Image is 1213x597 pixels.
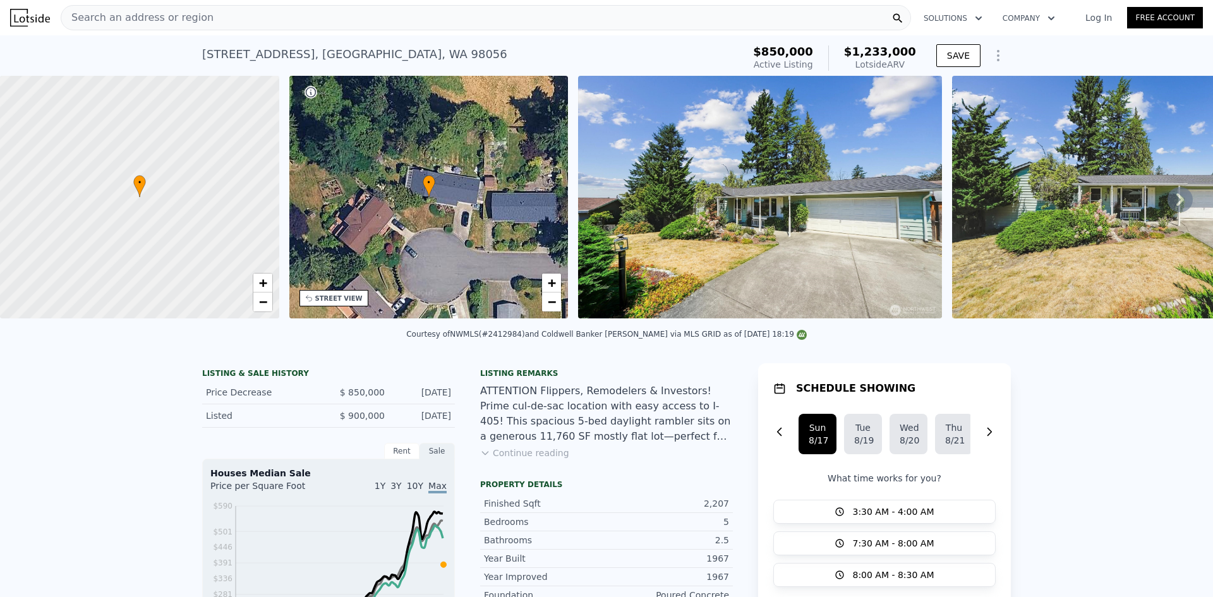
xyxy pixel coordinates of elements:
[945,421,963,434] div: Thu
[423,177,435,188] span: •
[340,411,385,421] span: $ 900,000
[202,45,507,63] div: [STREET_ADDRESS] , [GEOGRAPHIC_DATA] , WA 98056
[428,481,447,493] span: Max
[844,58,916,71] div: Lotside ARV
[253,274,272,292] a: Zoom in
[852,537,934,550] span: 7:30 AM - 8:00 AM
[914,7,993,30] button: Solutions
[206,386,318,399] div: Price Decrease
[606,516,729,528] div: 5
[133,175,146,197] div: •
[773,472,996,485] p: What time works for you?
[844,45,916,58] span: $1,233,000
[406,330,807,339] div: Courtesy of NWMLS (#2412984) and Coldwell Banker [PERSON_NAME] via MLS GRID as of [DATE] 18:19
[548,294,556,310] span: −
[796,381,915,396] h1: SCHEDULE SHOWING
[773,500,996,524] button: 3:30 AM - 4:00 AM
[206,409,318,422] div: Listed
[213,502,232,510] tspan: $590
[754,59,813,69] span: Active Listing
[809,421,826,434] div: Sun
[993,7,1065,30] button: Company
[390,481,401,491] span: 3Y
[213,528,232,536] tspan: $501
[423,175,435,197] div: •
[480,368,733,378] div: Listing remarks
[210,479,329,500] div: Price per Square Foot
[1127,7,1203,28] a: Free Account
[578,76,942,318] img: Sale: 167314375 Parcel: 97596629
[753,45,813,58] span: $850,000
[480,447,569,459] button: Continue reading
[854,421,872,434] div: Tue
[213,543,232,552] tspan: $446
[480,479,733,490] div: Property details
[419,443,455,459] div: Sale
[480,383,733,444] div: ATTENTION Flippers, Remodelers & Investors! Prime cul-de-sac location with easy access to I-405! ...
[844,414,882,454] button: Tue8/19
[900,421,917,434] div: Wed
[258,294,267,310] span: −
[797,330,807,340] img: NWMLS Logo
[375,481,385,491] span: 1Y
[395,386,451,399] div: [DATE]
[210,467,447,479] div: Houses Median Sale
[395,409,451,422] div: [DATE]
[407,481,423,491] span: 10Y
[773,563,996,587] button: 8:00 AM - 8:30 AM
[773,531,996,555] button: 7:30 AM - 8:00 AM
[542,292,561,311] a: Zoom out
[890,414,927,454] button: Wed8/20
[606,570,729,583] div: 1967
[809,434,826,447] div: 8/17
[484,570,606,583] div: Year Improved
[202,368,455,381] div: LISTING & SALE HISTORY
[213,558,232,567] tspan: $391
[340,387,385,397] span: $ 850,000
[542,274,561,292] a: Zoom in
[900,434,917,447] div: 8/20
[315,294,363,303] div: STREET VIEW
[986,43,1011,68] button: Show Options
[61,10,214,25] span: Search an address or region
[936,44,981,67] button: SAVE
[484,552,606,565] div: Year Built
[852,505,934,518] span: 3:30 AM - 4:00 AM
[935,414,973,454] button: Thu8/21
[253,292,272,311] a: Zoom out
[133,177,146,188] span: •
[484,497,606,510] div: Finished Sqft
[852,569,934,581] span: 8:00 AM - 8:30 AM
[945,434,963,447] div: 8/21
[606,552,729,565] div: 1967
[213,574,232,583] tspan: $336
[484,516,606,528] div: Bedrooms
[484,534,606,546] div: Bathrooms
[548,275,556,291] span: +
[606,497,729,510] div: 2,207
[1070,11,1127,24] a: Log In
[854,434,872,447] div: 8/19
[10,9,50,27] img: Lotside
[384,443,419,459] div: Rent
[606,534,729,546] div: 2.5
[258,275,267,291] span: +
[799,414,836,454] button: Sun8/17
